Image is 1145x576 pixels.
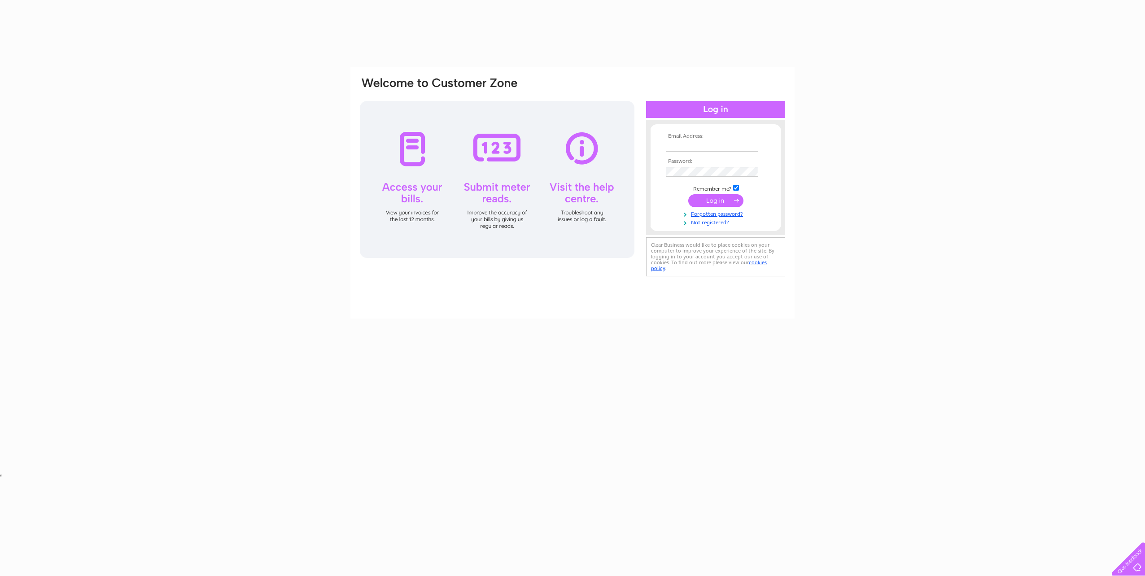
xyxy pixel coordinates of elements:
th: Email Address: [664,133,768,140]
th: Password: [664,158,768,165]
td: Remember me? [664,183,768,192]
a: Not registered? [666,218,768,226]
div: Clear Business would like to place cookies on your computer to improve your experience of the sit... [646,237,785,276]
a: cookies policy [651,259,767,271]
input: Submit [688,194,743,207]
a: Forgotten password? [666,209,768,218]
